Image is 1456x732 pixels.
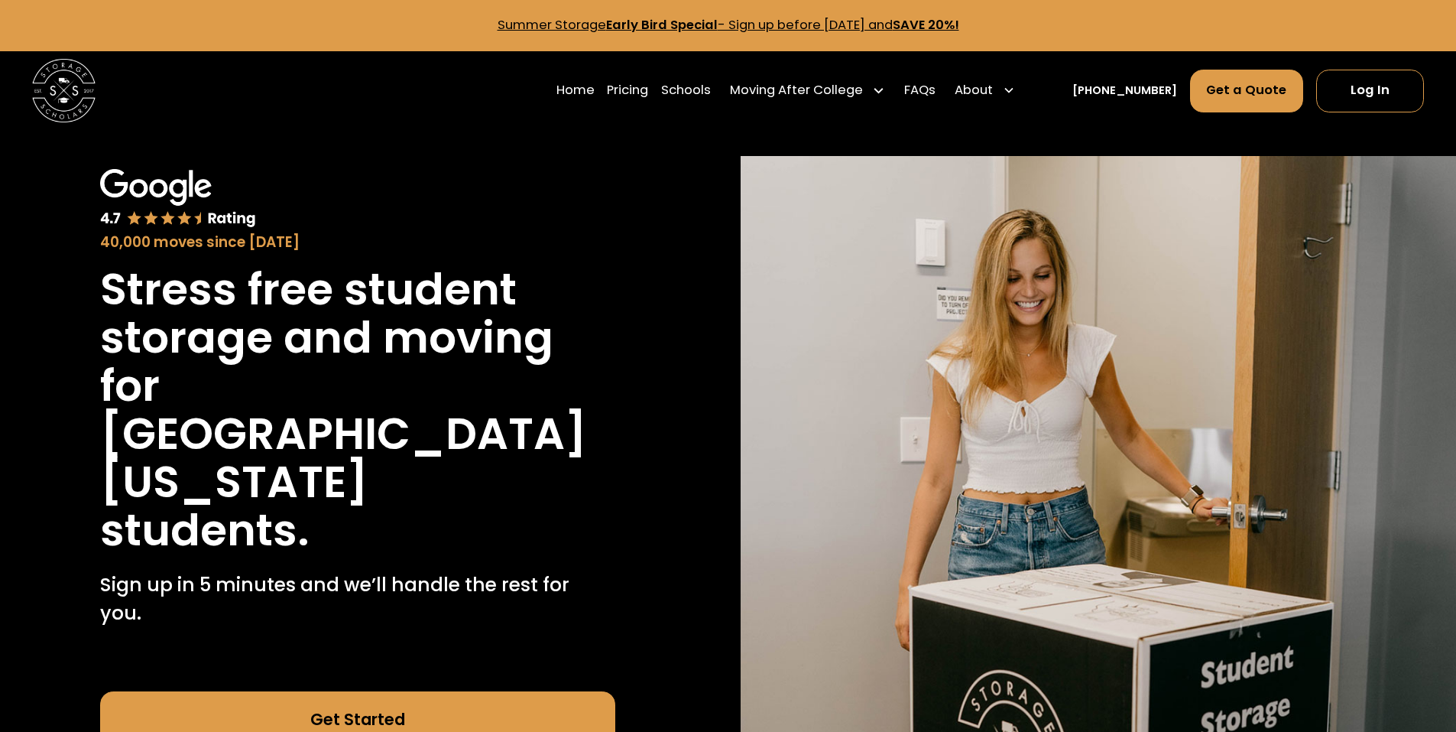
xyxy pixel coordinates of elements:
h1: [GEOGRAPHIC_DATA][US_STATE] [100,410,615,506]
a: Get a Quote [1190,70,1304,112]
div: 40,000 moves since [DATE] [100,232,615,253]
strong: SAVE 20%! [893,16,959,34]
a: Schools [661,68,711,112]
a: [PHONE_NUMBER] [1072,83,1177,99]
h1: Stress free student storage and moving for [100,265,615,410]
div: Moving After College [724,68,892,112]
div: About [949,68,1022,112]
h1: students. [100,506,310,555]
a: Pricing [607,68,648,112]
img: Storage Scholars main logo [32,59,96,122]
a: Log In [1316,70,1424,112]
a: Summer StorageEarly Bird Special- Sign up before [DATE] andSAVE 20%! [498,16,959,34]
img: Google 4.7 star rating [100,169,256,229]
a: Home [556,68,595,112]
div: About [955,81,993,100]
p: Sign up in 5 minutes and we’ll handle the rest for you. [100,571,615,628]
div: Moving After College [730,81,863,100]
a: FAQs [904,68,936,112]
strong: Early Bird Special [606,16,718,34]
